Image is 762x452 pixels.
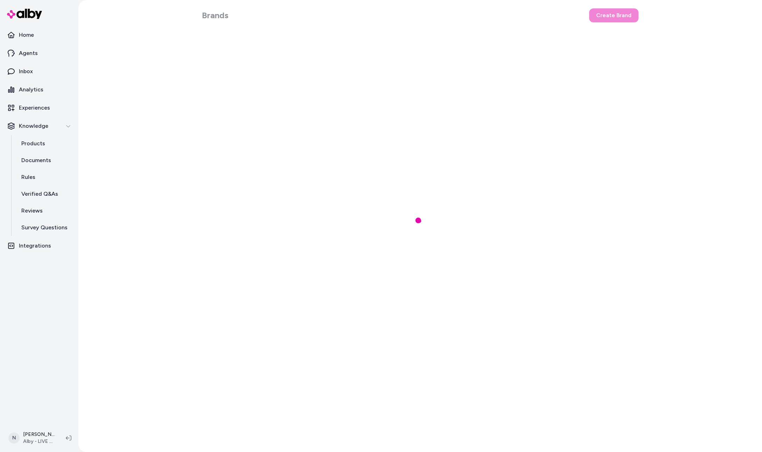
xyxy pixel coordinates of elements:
a: Rules [14,169,76,186]
p: Verified Q&As [21,190,58,198]
p: Survey Questions [21,223,68,232]
p: Agents [19,49,38,57]
p: Integrations [19,242,51,250]
span: Alby - LIVE on [DOMAIN_NAME] [23,438,55,445]
p: Inbox [19,67,33,76]
button: N[PERSON_NAME]Alby - LIVE on [DOMAIN_NAME] [4,427,60,449]
a: Integrations [3,237,76,254]
a: Experiences [3,99,76,116]
button: Knowledge [3,118,76,134]
a: Agents [3,45,76,62]
p: Home [19,31,34,39]
a: Verified Q&As [14,186,76,202]
p: Reviews [21,207,43,215]
a: Home [3,27,76,43]
p: [PERSON_NAME] [23,431,55,438]
p: Experiences [19,104,50,112]
a: Products [14,135,76,152]
a: Inbox [3,63,76,80]
a: Documents [14,152,76,169]
p: Rules [21,173,35,181]
a: Reviews [14,202,76,219]
p: Analytics [19,85,43,94]
p: Knowledge [19,122,48,130]
p: Products [21,139,45,148]
img: alby Logo [7,9,42,19]
span: N [8,432,20,444]
a: Analytics [3,81,76,98]
p: Documents [21,156,51,165]
a: Survey Questions [14,219,76,236]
